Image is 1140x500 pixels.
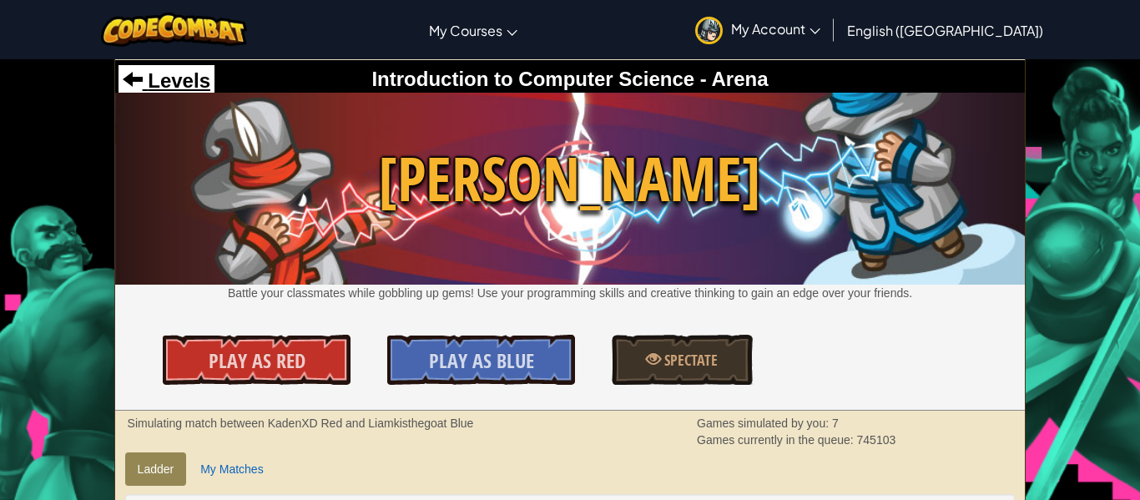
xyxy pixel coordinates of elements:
[839,8,1052,53] a: English ([GEOGRAPHIC_DATA])
[612,335,752,385] a: Spectate
[697,433,856,447] span: Games currently in the queue:
[429,22,502,39] span: My Courses
[128,417,474,430] strong: Simulating match between KadenXD Red and Liamkisthegoat Blue
[847,22,1043,39] span: English ([GEOGRAPHIC_DATA])
[421,8,526,53] a: My Courses
[832,417,839,430] span: 7
[429,347,534,374] span: Play As Blue
[188,452,275,486] a: My Matches
[115,285,1026,301] p: Battle your classmates while gobbling up gems! Use your programming skills and creative thinking ...
[661,350,718,371] span: Spectate
[694,68,768,90] span: - Arena
[123,69,210,92] a: Levels
[115,93,1026,285] img: Wakka Maul
[697,417,832,430] span: Games simulated by you:
[125,452,187,486] a: Ladder
[371,68,694,90] span: Introduction to Computer Science
[115,136,1026,222] span: [PERSON_NAME]
[143,69,210,92] span: Levels
[857,433,896,447] span: 745103
[731,20,820,38] span: My Account
[101,13,247,47] img: CodeCombat logo
[695,17,723,44] img: avatar
[209,347,305,374] span: Play As Red
[687,3,829,56] a: My Account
